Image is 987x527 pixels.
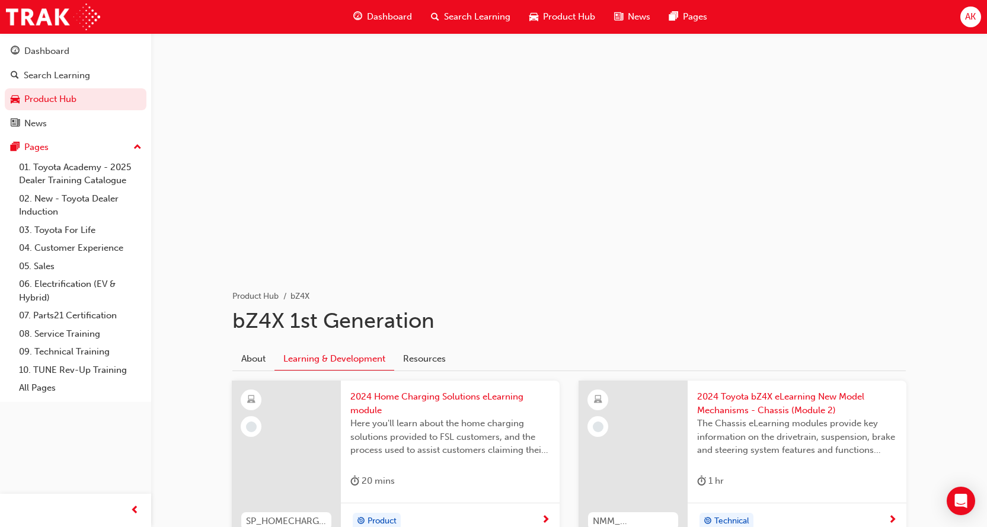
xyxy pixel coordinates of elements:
[394,348,455,371] a: Resources
[11,71,19,81] span: search-icon
[965,10,976,24] span: AK
[5,38,146,136] button: DashboardSearch LearningProduct HubNews
[274,348,394,371] a: Learning & Development
[529,9,538,24] span: car-icon
[14,306,146,325] a: 07. Parts21 Certification
[541,515,550,526] span: next-icon
[947,487,975,515] div: Open Intercom Messenger
[350,390,550,417] span: 2024 Home Charging Solutions eLearning module
[14,158,146,190] a: 01. Toyota Academy - 2025 Dealer Training Catalogue
[697,390,897,417] span: 2024 Toyota bZ4X eLearning New Model Mechanisms - Chassis (Module 2)
[14,343,146,361] a: 09. Technical Training
[350,474,395,488] div: 20 mins
[614,9,623,24] span: news-icon
[353,9,362,24] span: guage-icon
[431,9,439,24] span: search-icon
[14,275,146,306] a: 06. Electrification (EV & Hybrid)
[5,40,146,62] a: Dashboard
[246,421,257,432] span: learningRecordVerb_NONE-icon
[5,136,146,158] button: Pages
[5,65,146,87] a: Search Learning
[697,474,706,488] span: duration-icon
[14,325,146,343] a: 08. Service Training
[14,190,146,221] a: 02. New - Toyota Dealer Induction
[960,7,981,27] button: AK
[11,142,20,153] span: pages-icon
[14,221,146,239] a: 03. Toyota For Life
[24,117,47,130] div: News
[232,348,274,371] a: About
[344,5,421,29] a: guage-iconDashboard
[130,503,139,518] span: prev-icon
[247,392,255,408] span: learningResourceType_ELEARNING-icon
[543,10,595,24] span: Product Hub
[24,140,49,154] div: Pages
[605,5,660,29] a: news-iconNews
[232,291,279,301] a: Product Hub
[888,515,897,526] span: next-icon
[11,46,20,57] span: guage-icon
[14,361,146,379] a: 10. TUNE Rev-Up Training
[290,290,309,304] li: bZ4X
[444,10,510,24] span: Search Learning
[350,474,359,488] span: duration-icon
[660,5,717,29] a: pages-iconPages
[24,69,90,82] div: Search Learning
[133,140,142,155] span: up-icon
[14,257,146,276] a: 05. Sales
[669,9,678,24] span: pages-icon
[697,474,724,488] div: 1 hr
[6,4,100,30] img: Trak
[14,239,146,257] a: 04. Customer Experience
[350,417,550,457] span: Here you'll learn about the home charging solutions provided to FSL customers, and the process us...
[628,10,650,24] span: News
[11,94,20,105] span: car-icon
[697,417,897,457] span: The Chassis eLearning modules provide key information on the drivetrain, suspension, brake and st...
[11,119,20,129] span: news-icon
[683,10,707,24] span: Pages
[593,421,603,432] span: learningRecordVerb_NONE-icon
[24,44,69,58] div: Dashboard
[232,308,906,334] h1: bZ4X 1st Generation
[367,10,412,24] span: Dashboard
[5,88,146,110] a: Product Hub
[14,379,146,397] a: All Pages
[594,392,602,408] span: learningResourceType_ELEARNING-icon
[520,5,605,29] a: car-iconProduct Hub
[421,5,520,29] a: search-iconSearch Learning
[5,113,146,135] a: News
